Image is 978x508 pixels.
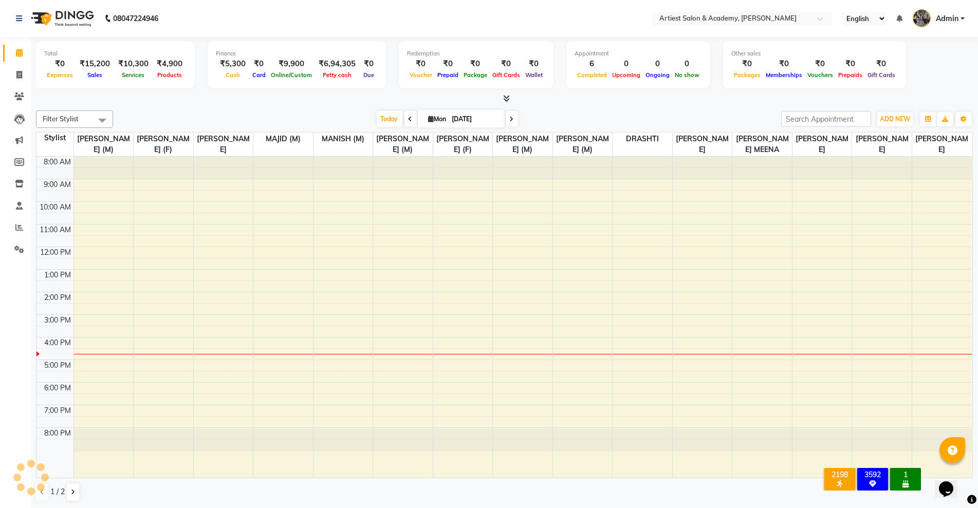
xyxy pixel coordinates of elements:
[805,58,836,70] div: ₹0
[38,202,73,213] div: 10:00 AM
[490,71,523,79] span: Gift Cards
[216,49,378,58] div: Finance
[610,71,643,79] span: Upcoming
[43,115,79,123] span: Filter Stylist
[268,71,315,79] span: Online/Custom
[194,133,253,156] span: [PERSON_NAME]
[43,292,73,303] div: 2:00 PM
[880,115,910,123] span: ADD NEW
[493,133,552,156] span: [PERSON_NAME] (M)
[155,71,184,79] span: Products
[43,315,73,326] div: 3:00 PM
[763,71,805,79] span: Memberships
[865,71,898,79] span: Gift Cards
[250,58,268,70] div: ₹0
[805,71,836,79] span: Vouchers
[553,133,613,156] span: [PERSON_NAME] (M)
[435,58,461,70] div: ₹0
[672,71,702,79] span: No show
[216,58,250,70] div: ₹5,300
[74,133,134,156] span: [PERSON_NAME] (M)
[936,13,958,24] span: Admin
[43,383,73,393] div: 6:00 PM
[50,486,65,497] span: 1 / 2
[731,71,763,79] span: Packages
[43,428,73,439] div: 8:00 PM
[461,58,490,70] div: ₹0
[826,470,853,479] div: 2198
[114,58,153,70] div: ₹10,300
[43,405,73,416] div: 7:00 PM
[877,112,913,126] button: ADD NEW
[490,58,523,70] div: ₹0
[44,49,187,58] div: Total
[407,49,545,58] div: Redemption
[120,71,147,79] span: Services
[935,467,968,498] iframe: chat widget
[36,133,73,143] div: Stylist
[643,58,672,70] div: 0
[43,360,73,371] div: 5:00 PM
[320,71,354,79] span: Petty cash
[43,337,73,348] div: 4:00 PM
[315,58,360,70] div: ₹6,94,305
[85,71,105,79] span: Sales
[852,133,912,156] span: [PERSON_NAME]
[643,71,672,79] span: Ongoing
[44,71,76,79] span: Expenses
[672,58,702,70] div: 0
[377,111,402,127] span: Today
[449,111,501,127] input: 2025-09-01
[76,58,114,70] div: ₹15,200
[523,71,545,79] span: Wallet
[613,133,672,145] span: DRASHTI
[763,58,805,70] div: ₹0
[253,133,313,145] span: MAJID (M)
[435,71,461,79] span: Prepaid
[433,133,493,156] span: [PERSON_NAME] (F)
[38,224,73,235] div: 11:00 AM
[268,58,315,70] div: ₹9,900
[836,71,865,79] span: Prepaids
[43,270,73,280] div: 1:00 PM
[731,49,898,58] div: Other sales
[610,58,643,70] div: 0
[865,58,898,70] div: ₹0
[913,9,931,27] img: Admin
[523,58,545,70] div: ₹0
[44,58,76,70] div: ₹0
[153,58,187,70] div: ₹4,900
[575,49,702,58] div: Appointment
[836,58,865,70] div: ₹0
[361,71,377,79] span: Due
[407,71,435,79] span: Voucher
[732,133,792,156] span: [PERSON_NAME] MEENA
[781,111,871,127] input: Search Appointment
[223,71,243,79] span: Cash
[113,4,158,33] b: 08047224946
[250,71,268,79] span: Card
[39,247,73,258] div: 12:00 PM
[792,133,852,156] span: [PERSON_NAME]
[461,71,490,79] span: Package
[575,71,610,79] span: Completed
[731,58,763,70] div: ₹0
[373,133,433,156] span: [PERSON_NAME] (M)
[134,133,193,156] span: [PERSON_NAME] (F)
[313,133,373,145] span: MANISH (M)
[892,470,919,479] div: 1
[575,58,610,70] div: 6
[859,470,886,479] div: 3592
[407,58,435,70] div: ₹0
[673,133,732,156] span: [PERSON_NAME]
[26,4,97,33] img: logo
[426,115,449,123] span: Mon
[360,58,378,70] div: ₹0
[912,133,972,156] span: [PERSON_NAME]
[42,179,73,190] div: 9:00 AM
[42,157,73,167] div: 8:00 AM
